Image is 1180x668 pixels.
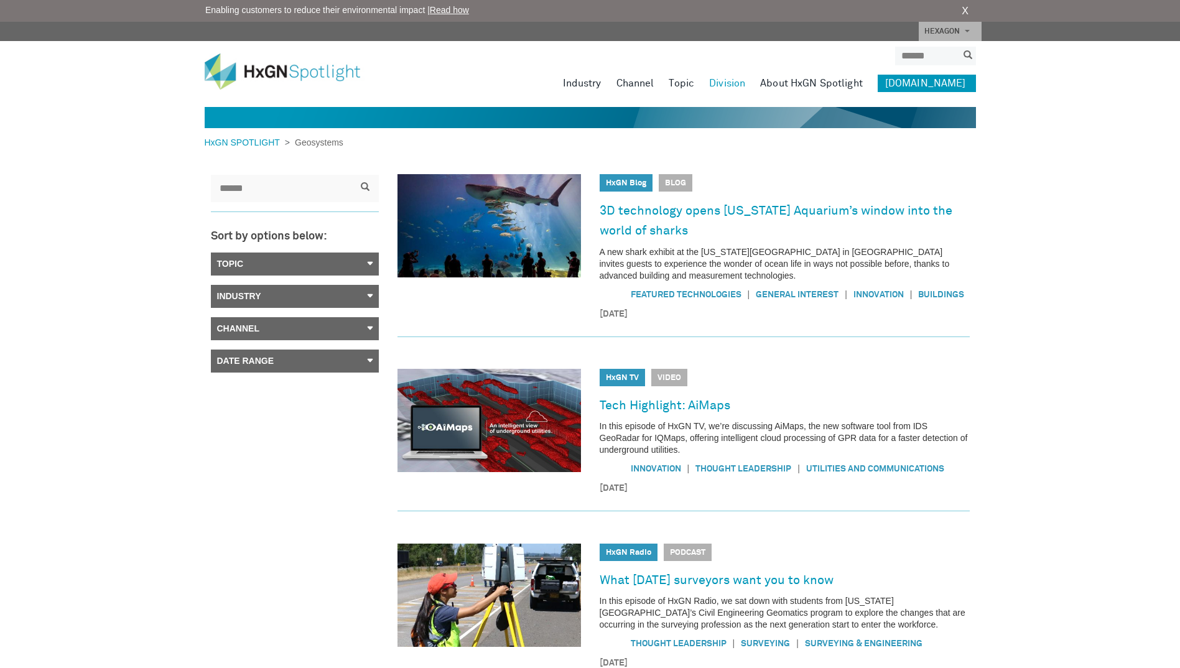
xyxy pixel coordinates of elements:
[600,396,730,415] a: Tech Highlight: AiMaps
[205,53,379,90] img: HxGN Spotlight
[205,137,285,147] a: HxGN SPOTLIGHT
[606,549,651,557] a: HxGN Radio
[397,174,581,277] img: 3D technology opens Georgia Aquarium’s window into the world of sharks
[878,75,976,92] a: [DOMAIN_NAME]
[709,75,745,92] a: Division
[669,75,694,92] a: Topic
[600,482,970,495] time: [DATE]
[205,4,469,17] span: Enabling customers to reduce their environmental impact |
[651,369,687,386] span: Video
[211,285,379,308] a: Industry
[681,462,696,475] span: |
[791,462,806,475] span: |
[727,637,741,650] span: |
[397,544,581,647] img: What tomorrow’s surveyors want you to know
[790,637,805,650] span: |
[211,350,379,373] a: Date Range
[290,137,343,147] span: Geosystems
[600,201,970,241] a: 3D technology opens [US_STATE] Aquarium’s window into the world of sharks
[430,5,469,15] a: Read how
[600,308,970,321] time: [DATE]
[600,570,834,590] a: What [DATE] surveyors want you to know
[756,290,839,299] a: General Interest
[962,4,969,19] a: X
[211,253,379,276] a: Topic
[631,465,681,473] a: Innovation
[600,420,970,456] p: In this episode of HxGN TV, we’re discussing AiMaps, the new software tool from IDS GeoRadar for ...
[631,639,727,648] a: Thought Leadership
[806,465,944,473] a: Utilities and communications
[606,374,639,382] a: HxGN TV
[659,174,692,192] span: Blog
[616,75,654,92] a: Channel
[741,639,790,648] a: Surveying
[211,231,379,243] h3: Sort by options below:
[205,136,343,149] div: >
[606,179,646,187] a: HxGN Blog
[563,75,602,92] a: Industry
[397,369,581,472] img: Tech Highlight: AiMaps
[741,288,756,301] span: |
[631,290,741,299] a: Featured Technologies
[600,246,970,282] p: A new shark exhibit at the [US_STATE][GEOGRAPHIC_DATA] in [GEOGRAPHIC_DATA] invites guests to exp...
[805,639,922,648] a: Surveying & Engineering
[211,317,379,340] a: Channel
[600,595,970,631] p: In this episode of HxGN Radio, we sat down with students from [US_STATE][GEOGRAPHIC_DATA]’s Civil...
[853,290,904,299] a: Innovation
[695,465,791,473] a: Thought Leadership
[904,288,919,301] span: |
[919,22,982,41] a: HEXAGON
[839,288,853,301] span: |
[760,75,863,92] a: About HxGN Spotlight
[918,290,964,299] a: Buildings
[664,544,712,561] span: Podcast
